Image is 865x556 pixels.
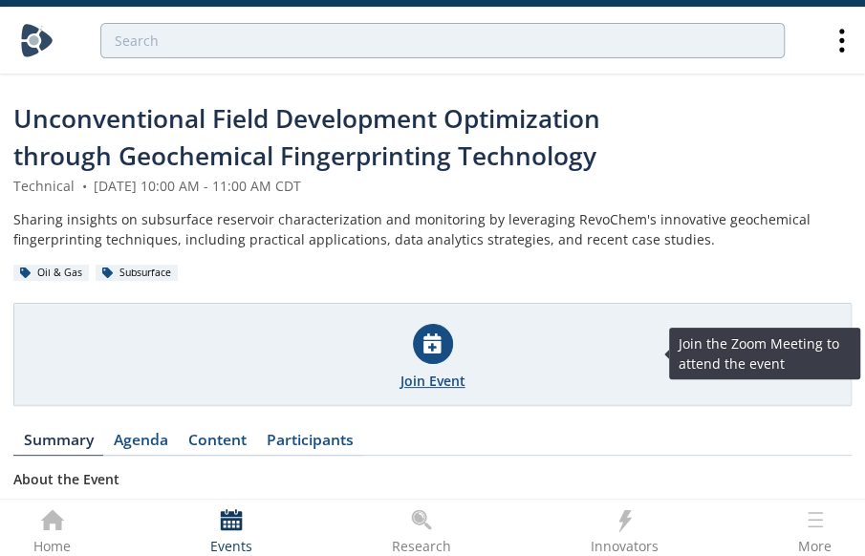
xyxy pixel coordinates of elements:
[13,176,852,196] div: Technical [DATE] 10:00 AM - 11:00 AM CDT
[400,371,465,391] div: Join Event
[103,433,178,456] a: Agenda
[256,433,363,456] a: Participants
[100,23,785,58] input: Advanced Search
[13,470,119,488] strong: About the Event
[13,209,852,249] div: Sharing insights on subsurface reservoir characterization and monitoring by leveraging RevoChem's...
[13,433,103,456] a: Summary
[96,265,178,282] div: Subsurface
[20,24,54,57] img: Home
[13,265,89,282] div: Oil & Gas
[178,433,256,456] a: Content
[78,177,90,195] span: •
[13,101,600,173] span: Unconventional Field Development Optimization through Geochemical Fingerprinting Technology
